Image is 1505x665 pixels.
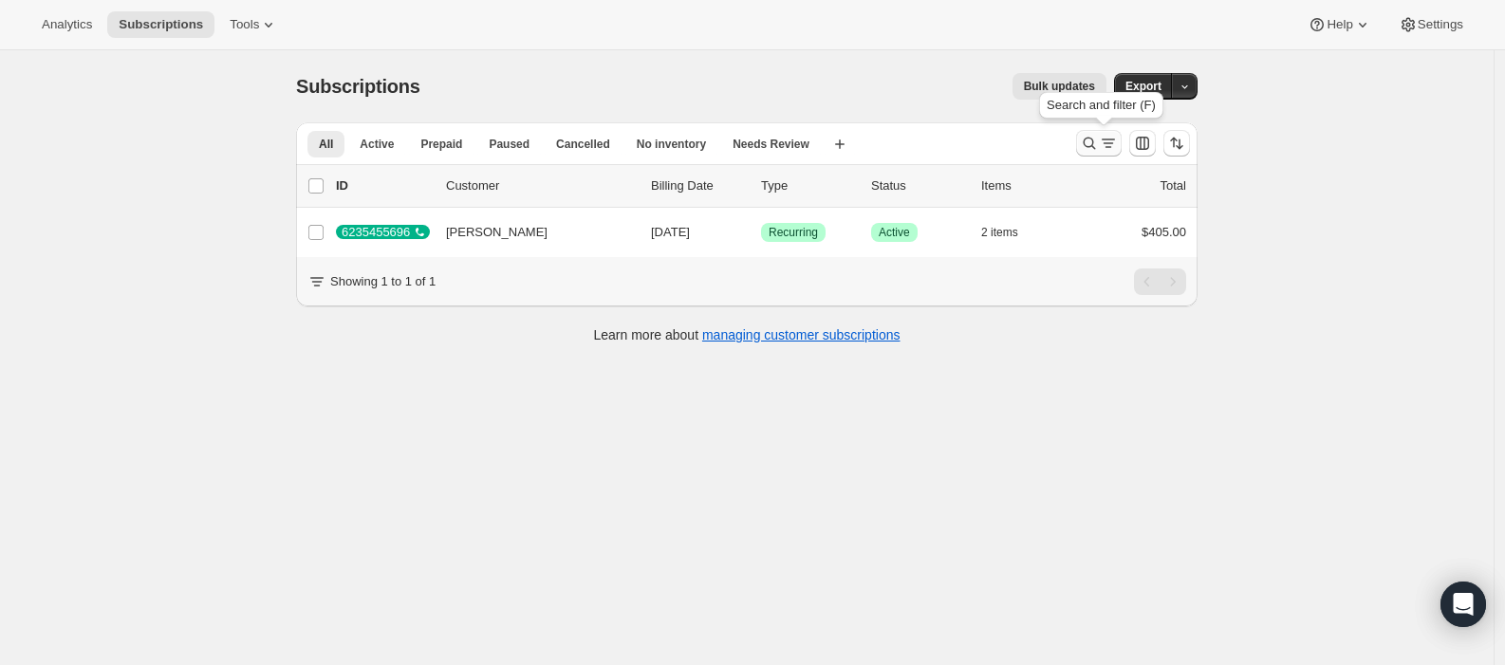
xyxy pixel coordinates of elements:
p: Learn more about [594,325,901,344]
span: Settings [1418,17,1463,32]
button: Tools [218,11,289,38]
button: Analytics [30,11,103,38]
span: Subscriptions [296,76,420,97]
span: No inventory [637,137,706,152]
span: Active [879,225,910,240]
p: Showing 1 to 1 of 1 [330,272,436,291]
div: 6235455696[PERSON_NAME][DATE]SuccessRecurringSuccessActive2 items$405.00 [336,219,1186,246]
button: Help [1296,11,1383,38]
span: Recurring [769,225,818,240]
span: Export [1125,79,1161,94]
div: Type [761,176,856,195]
button: Bulk updates [1013,73,1106,100]
span: [DATE] [651,225,690,239]
button: Sort the results [1163,130,1190,157]
button: Create new view [825,131,855,157]
span: Paused [489,137,530,152]
span: Subscriptions [119,17,203,32]
button: Settings [1387,11,1475,38]
div: 6235455696 [336,225,430,239]
span: Analytics [42,17,92,32]
a: managing customer subscriptions [702,327,901,342]
p: Billing Date [651,176,746,195]
p: ID [336,176,431,195]
span: $405.00 [1142,225,1186,239]
span: Needs Review [733,137,809,152]
span: Prepaid [420,137,462,152]
button: Subscriptions [107,11,214,38]
div: Items [981,176,1076,195]
p: Customer [446,176,636,195]
span: 2 items [981,225,1018,240]
nav: Pagination [1134,268,1186,295]
div: Open Intercom Messenger [1440,582,1486,627]
button: Customize table column order and visibility [1129,130,1156,157]
span: [PERSON_NAME] [446,223,548,242]
button: [PERSON_NAME] [435,217,624,248]
span: Active [360,137,394,152]
span: Bulk updates [1024,79,1095,94]
button: 2 items [981,219,1039,246]
span: Cancelled [556,137,610,152]
span: All [319,137,333,152]
p: Total [1161,176,1186,195]
span: Tools [230,17,259,32]
span: Help [1327,17,1352,32]
button: Search and filter results [1076,130,1122,157]
p: Status [871,176,966,195]
div: IDCustomerBilling DateTypeStatusItemsTotal [336,176,1186,195]
button: Export [1114,73,1173,100]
